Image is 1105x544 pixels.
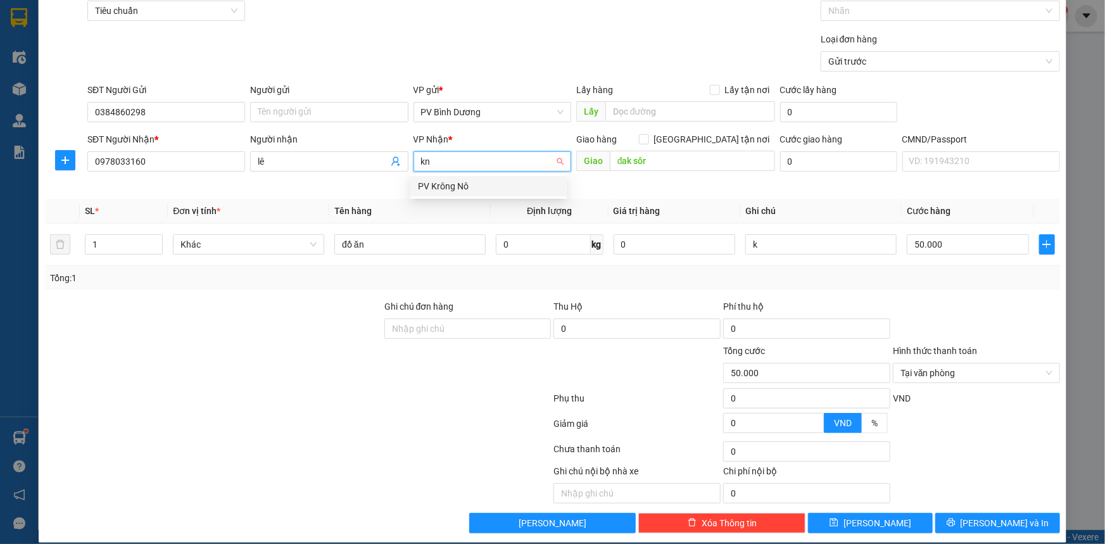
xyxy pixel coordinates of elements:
[410,176,567,196] div: PV Krông Nô
[871,418,878,428] span: %
[723,346,765,356] span: Tổng cước
[649,132,775,146] span: [GEOGRAPHIC_DATA] tận nơi
[56,155,75,165] span: plus
[553,464,721,483] div: Ghi chú nội bộ nhà xe
[591,234,603,255] span: kg
[723,464,890,483] div: Chi phí nội bộ
[614,234,736,255] input: 0
[50,234,70,255] button: delete
[576,134,617,144] span: Giao hàng
[902,132,1060,146] div: CMND/Passport
[576,85,613,95] span: Lấy hàng
[85,206,95,216] span: SL
[553,301,583,312] span: Thu Hộ
[740,199,902,224] th: Ghi chú
[808,513,933,533] button: save[PERSON_NAME]
[553,391,723,414] div: Phụ thu
[250,83,408,97] div: Người gửi
[702,516,757,530] span: Xóa Thông tin
[576,151,610,171] span: Giao
[834,418,852,428] span: VND
[553,483,721,503] input: Nhập ghi chú
[780,134,843,144] label: Cước giao hàng
[334,206,372,216] span: Tên hàng
[893,393,911,403] span: VND
[605,101,775,122] input: Dọc đường
[120,57,179,66] span: 17:34:06 [DATE]
[97,88,117,106] span: Nơi nhận:
[828,52,1052,71] span: Gửi trước
[414,134,449,144] span: VP Nhận
[180,235,317,254] span: Khác
[830,518,838,528] span: save
[519,516,586,530] span: [PERSON_NAME]
[745,234,897,255] input: Ghi Chú
[469,513,636,533] button: [PERSON_NAME]
[384,301,454,312] label: Ghi chú đơn hàng
[935,513,1060,533] button: printer[PERSON_NAME] và In
[50,271,427,285] div: Tổng: 1
[384,319,552,339] input: Ghi chú đơn hàng
[391,156,401,167] span: user-add
[33,20,103,68] strong: CÔNG TY TNHH [GEOGRAPHIC_DATA] 214 QL13 - P.26 - Q.BÌNH THẠNH - TP HCM 1900888606
[13,88,26,106] span: Nơi gửi:
[843,516,911,530] span: [PERSON_NAME]
[961,516,1049,530] span: [PERSON_NAME] và In
[87,132,245,146] div: SĐT Người Nhận
[127,47,179,57] span: BD08250233
[127,89,176,103] span: PV [PERSON_NAME]
[553,417,723,439] div: Giảm giá
[1039,234,1055,255] button: plus
[55,150,75,170] button: plus
[614,206,660,216] span: Giá trị hàng
[421,103,564,122] span: PV Bình Dương
[688,518,697,528] span: delete
[334,234,486,255] input: VD: Bàn, Ghế
[13,28,29,60] img: logo
[780,85,837,95] label: Cước lấy hàng
[720,83,775,97] span: Lấy tận nơi
[418,179,559,193] div: PV Krông Nô
[173,206,220,216] span: Đơn vị tính
[900,364,1052,383] span: Tại văn phòng
[414,83,571,97] div: VP gửi
[893,346,977,356] label: Hình thức thanh toán
[1040,239,1054,250] span: plus
[780,151,897,172] input: Cước giao hàng
[95,1,237,20] span: Tiêu chuẩn
[44,76,147,85] strong: BIÊN NHẬN GỬI HÀNG HOÁ
[250,132,408,146] div: Người nhận
[527,206,572,216] span: Định lượng
[723,300,890,319] div: Phí thu hộ
[638,513,805,533] button: deleteXóa Thông tin
[576,101,605,122] span: Lấy
[780,102,897,122] input: Cước lấy hàng
[87,83,245,97] div: SĐT Người Gửi
[553,442,723,464] div: Chưa thanh toán
[821,34,878,44] label: Loại đơn hàng
[947,518,956,528] span: printer
[907,206,950,216] span: Cước hàng
[610,151,775,171] input: Dọc đường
